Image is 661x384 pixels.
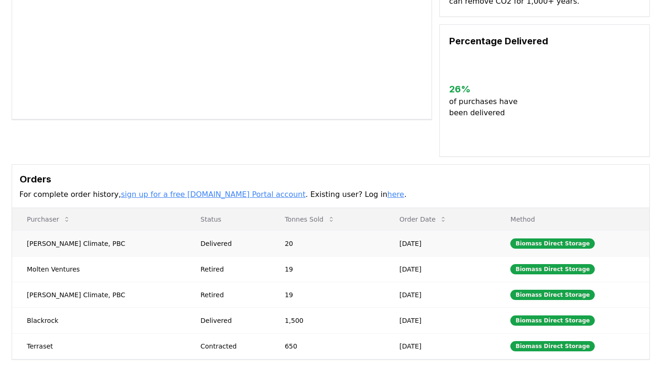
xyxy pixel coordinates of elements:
[384,230,495,256] td: [DATE]
[12,333,186,359] td: Terraset
[193,215,263,224] p: Status
[20,189,642,200] p: For complete order history, . Existing user? Log in .
[384,282,495,307] td: [DATE]
[449,82,525,96] h3: 26 %
[392,210,454,229] button: Order Date
[201,316,263,325] div: Delivered
[270,282,384,307] td: 19
[277,210,342,229] button: Tonnes Sold
[270,333,384,359] td: 650
[384,307,495,333] td: [DATE]
[510,264,595,274] div: Biomass Direct Storage
[503,215,641,224] p: Method
[387,190,404,199] a: here
[201,342,263,351] div: Contracted
[12,282,186,307] td: [PERSON_NAME] Climate, PBC
[20,210,78,229] button: Purchaser
[270,256,384,282] td: 19
[12,307,186,333] td: Blackrock
[510,315,595,326] div: Biomass Direct Storage
[12,256,186,282] td: Molten Ventures
[12,230,186,256] td: [PERSON_NAME] Climate, PBC
[201,239,263,248] div: Delivered
[510,290,595,300] div: Biomass Direct Storage
[449,34,640,48] h3: Percentage Delivered
[510,238,595,249] div: Biomass Direct Storage
[201,265,263,274] div: Retired
[384,256,495,282] td: [DATE]
[384,333,495,359] td: [DATE]
[270,307,384,333] td: 1,500
[121,190,306,199] a: sign up for a free [DOMAIN_NAME] Portal account
[449,96,525,119] p: of purchases have been delivered
[201,290,263,300] div: Retired
[20,172,642,186] h3: Orders
[510,341,595,351] div: Biomass Direct Storage
[270,230,384,256] td: 20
